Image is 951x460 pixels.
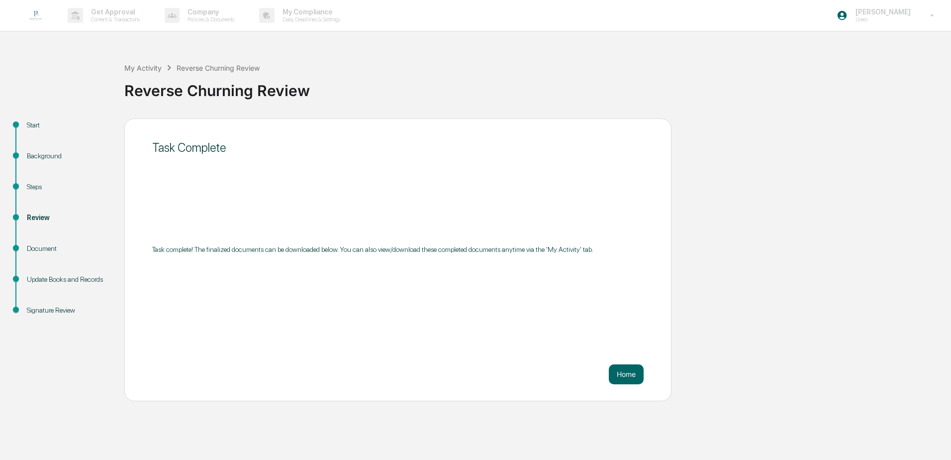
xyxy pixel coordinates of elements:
p: Company [180,8,239,16]
p: [PERSON_NAME] [848,8,916,16]
div: Signature Review [27,305,108,316]
div: Reverse Churning Review [177,64,260,72]
div: Steps [27,182,108,192]
div: Update Books and Records [27,274,108,285]
div: My Activity [124,64,162,72]
div: Task Complete [152,140,644,155]
p: Users [848,16,916,23]
div: Start [27,120,108,130]
p: Data, Deadlines & Settings [275,16,345,23]
div: Reverse Churning Review [124,74,946,100]
p: Get Approval [83,8,145,16]
button: Home [609,364,644,384]
img: logo [24,3,48,27]
p: Policies & Documents [180,16,239,23]
p: My Compliance [275,8,345,16]
p: Content & Transactions [83,16,145,23]
div: Document [27,243,108,254]
div: Review [27,213,108,223]
div: Task complete! The finalized documents can be downloaded below. You can also view/download these ... [152,245,644,253]
div: Background [27,151,108,161]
